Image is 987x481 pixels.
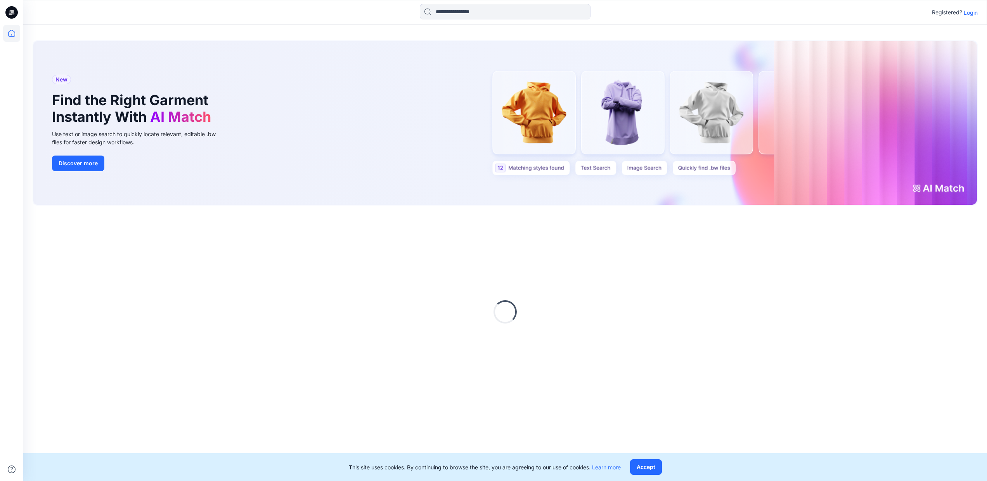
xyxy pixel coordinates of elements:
[55,75,68,84] span: New
[52,92,215,125] h1: Find the Right Garment Instantly With
[52,156,104,171] button: Discover more
[964,9,978,17] p: Login
[630,459,662,475] button: Accept
[150,108,211,125] span: AI Match
[932,8,962,17] p: Registered?
[592,464,621,471] a: Learn more
[52,130,227,146] div: Use text or image search to quickly locate relevant, editable .bw files for faster design workflows.
[349,463,621,471] p: This site uses cookies. By continuing to browse the site, you are agreeing to our use of cookies.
